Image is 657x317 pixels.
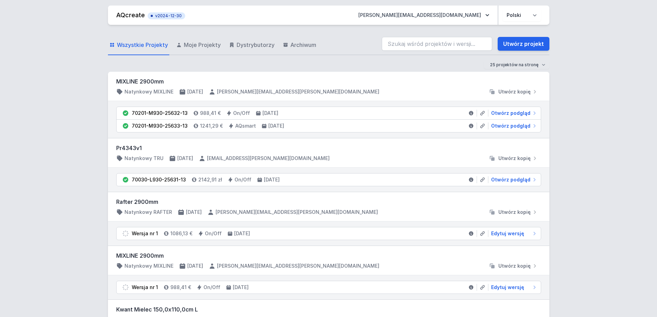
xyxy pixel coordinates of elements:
[217,88,379,95] h4: [PERSON_NAME][EMAIL_ADDRESS][PERSON_NAME][DOMAIN_NAME]
[488,110,538,117] a: Otwórz podgląd
[132,122,188,129] div: 70201-M930-25633-13
[491,122,530,129] span: Otwórz podgląd
[187,88,203,95] h4: [DATE]
[125,88,173,95] h4: Natynkowy MIXLINE
[486,155,541,162] button: Utwórz kopię
[184,41,221,49] span: Moje Projekty
[234,230,250,237] h4: [DATE]
[353,9,495,21] button: [PERSON_NAME][EMAIL_ADDRESS][DOMAIN_NAME]
[203,284,220,291] h4: On/Off
[498,88,531,95] span: Utwórz kopię
[148,11,185,19] button: v2024-12-30
[491,284,524,291] span: Edytuj wersję
[498,37,549,51] a: Utwórz projekt
[116,77,541,86] h3: MIXLINE 2900mm
[498,155,531,162] span: Utwórz kopię
[200,110,221,117] h4: 988,41 €
[205,230,222,237] h4: On/Off
[216,209,378,216] h4: [PERSON_NAME][EMAIL_ADDRESS][PERSON_NAME][DOMAIN_NAME]
[491,176,530,183] span: Otwórz podgląd
[151,13,182,19] span: v2024-12-30
[281,35,318,55] a: Archiwum
[198,176,222,183] h4: 2142,91 zł
[132,176,186,183] div: 70030-L930-25631-13
[125,155,163,162] h4: Natynkowy TRU
[177,155,193,162] h4: [DATE]
[116,251,541,260] h3: MIXLINE 2900mm
[132,284,158,291] div: Wersja nr 1
[125,209,172,216] h4: Natynkowy RAFTER
[125,262,173,269] h4: Natynkowy MIXLINE
[498,262,531,269] span: Utwórz kopię
[486,209,541,216] button: Utwórz kopię
[486,262,541,269] button: Utwórz kopię
[175,35,222,55] a: Moje Projekty
[116,11,145,19] a: AQcreate
[235,176,251,183] h4: On/Off
[488,284,538,291] a: Edytuj wersję
[217,262,379,269] h4: [PERSON_NAME][EMAIL_ADDRESS][PERSON_NAME][DOMAIN_NAME]
[233,284,249,291] h4: [DATE]
[122,284,129,291] img: draft.svg
[132,110,188,117] div: 70201-M930-25632-13
[170,230,192,237] h4: 1086,13 €
[228,35,276,55] a: Dystrybutorzy
[207,155,330,162] h4: [EMAIL_ADDRESS][PERSON_NAME][DOMAIN_NAME]
[116,144,541,152] h3: Pr4343v1
[116,305,541,314] h3: Kwant Mielec 150,0x110,0cm L
[237,41,275,49] span: Dystrybutorzy
[502,9,541,21] select: Wybierz język
[264,176,280,183] h4: [DATE]
[488,176,538,183] a: Otwórz podgląd
[117,41,168,49] span: Wszystkie Projekty
[498,209,531,216] span: Utwórz kopię
[382,37,492,51] input: Szukaj wśród projektów i wersji...
[187,262,203,269] h4: [DATE]
[235,122,256,129] h4: AQsmart
[262,110,278,117] h4: [DATE]
[186,209,202,216] h4: [DATE]
[486,88,541,95] button: Utwórz kopię
[116,198,541,206] h3: Rafter 2900mm
[488,230,538,237] a: Edytuj wersję
[200,122,223,129] h4: 1241,29 €
[491,230,524,237] span: Edytuj wersję
[122,230,129,237] img: draft.svg
[268,122,284,129] h4: [DATE]
[233,110,250,117] h4: On/Off
[108,35,169,55] a: Wszystkie Projekty
[290,41,316,49] span: Archiwum
[491,110,530,117] span: Otwórz podgląd
[488,122,538,129] a: Otwórz podgląd
[132,230,158,237] div: Wersja nr 1
[170,284,191,291] h4: 988,41 €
